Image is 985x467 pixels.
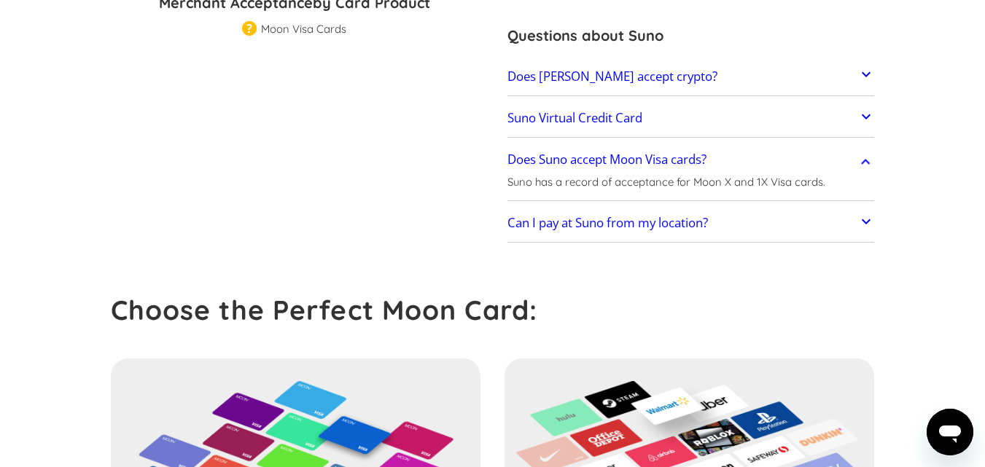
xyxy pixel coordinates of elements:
h2: Does [PERSON_NAME] accept crypto? [507,69,717,84]
a: Suno Virtual Credit Card [507,103,875,133]
h3: Questions about Suno [507,25,875,47]
a: Does Suno accept Moon Visa cards? [507,144,875,175]
h2: Does Suno accept Moon Visa cards? [507,152,706,167]
div: Moon Visa Cards [261,22,346,36]
p: Suno has a record of acceptance for Moon X and 1X Visa cards. [507,175,825,189]
a: Can I pay at Suno from my location? [507,208,875,239]
iframe: Кнопка запуска окна обмена сообщениями [927,409,973,455]
h2: Suno Virtual Credit Card [507,111,642,125]
h2: Can I pay at Suno from my location? [507,216,708,230]
a: Does [PERSON_NAME] accept crypto? [507,61,875,92]
strong: Choose the Perfect Moon Card: [111,293,537,326]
